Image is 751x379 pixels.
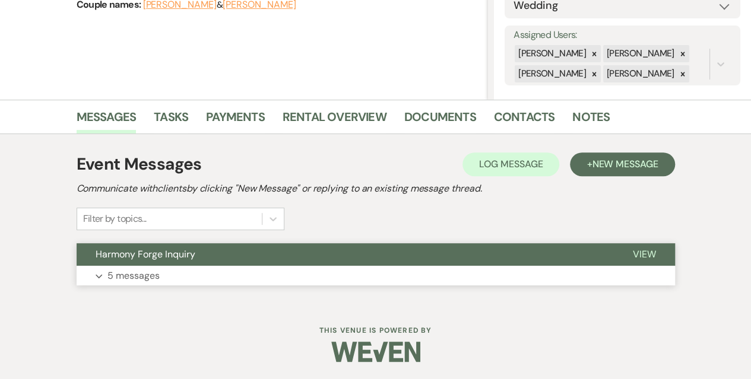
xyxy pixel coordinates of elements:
[77,243,614,266] button: Harmony Forge Inquiry
[514,27,731,44] label: Assigned Users:
[494,107,555,133] a: Contacts
[592,158,658,170] span: New Message
[515,45,588,62] div: [PERSON_NAME]
[96,248,195,260] span: Harmony Forge Inquiry
[633,248,656,260] span: View
[77,152,202,177] h1: Event Messages
[206,107,265,133] a: Payments
[77,107,137,133] a: Messages
[154,107,188,133] a: Tasks
[462,152,559,176] button: Log Message
[404,107,476,133] a: Documents
[603,65,676,82] div: [PERSON_NAME]
[77,181,675,196] h2: Communicate with clients by clicking "New Message" or replying to an existing message thread.
[83,212,147,226] div: Filter by topics...
[479,158,543,170] span: Log Message
[283,107,386,133] a: Rental Overview
[107,268,160,284] p: 5 messages
[572,107,610,133] a: Notes
[614,243,675,266] button: View
[515,65,588,82] div: [PERSON_NAME]
[77,266,675,286] button: 5 messages
[331,331,420,372] img: Weven Logo
[603,45,676,62] div: [PERSON_NAME]
[570,152,674,176] button: +New Message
